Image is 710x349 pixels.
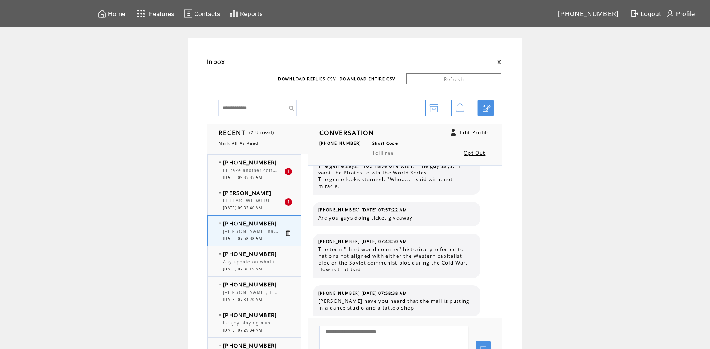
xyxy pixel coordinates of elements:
span: [PHONE_NUMBER] [223,311,277,318]
img: exit.svg [630,9,639,18]
div: 1 [285,168,292,175]
span: Contacts [194,10,220,17]
img: chart.svg [230,9,239,18]
span: I'll take another coffee shop over another gambling parlor which we have way too many in the city... [223,166,527,173]
span: [DATE] 07:29:34 AM [223,328,262,333]
img: bulletEmpty.png [219,253,221,255]
span: [PERSON_NAME], I really enjoy "messing wit chew" ! [223,288,354,295]
span: Short Code [372,141,398,146]
span: [PHONE_NUMBER] [DATE] 07:58:38 AM [318,291,407,296]
a: Reports [228,8,264,19]
img: bulletEmpty.png [219,314,221,316]
span: [DATE] 09:35:35 AM [223,175,262,180]
div: 1 [285,198,292,206]
img: bulletFull.png [219,161,221,163]
img: bulletEmpty.png [219,284,221,285]
a: Click to edit user profile [451,129,456,136]
a: Edit Profile [460,129,490,136]
img: bulletEmpty.png [219,345,221,346]
span: Are you guys doing ticket giveaway [318,214,475,221]
a: Click to start a chat with mobile number by SMS [477,100,494,116]
a: DOWNLOAD ENTIRE CSV [340,76,395,81]
img: archive.png [429,100,438,117]
span: [PERSON_NAME] have you heard that the mall is putting in a dance studio and a tattoo shop [223,227,452,234]
span: [PHONE_NUMBER] [DATE] 07:43:50 AM [318,239,407,244]
span: I enjoy playing music and listening to music to relax [223,318,351,326]
span: [PHONE_NUMBER] [223,342,277,349]
span: Reports [240,10,263,17]
span: (2 Unread) [249,130,274,135]
img: home.svg [98,9,107,18]
a: Profile [665,8,696,19]
a: Click to delete these messgaes [284,229,291,236]
img: bulletFull.png [219,192,221,194]
span: [PHONE_NUMBER] [223,281,277,288]
a: Home [97,8,126,19]
span: [PERSON_NAME] [223,189,271,196]
span: Inbox [207,58,225,66]
span: [DATE] 07:36:19 AM [223,267,262,272]
img: contacts.svg [184,9,193,18]
span: [PHONE_NUMBER] [223,250,277,257]
a: Logout [629,8,665,19]
span: [PHONE_NUMBER] [223,220,277,227]
a: Features [133,6,176,21]
input: Submit [285,100,297,116]
span: [PERSON_NAME] have you heard that the mall is putting in a dance studio and a tattoo shop [318,298,475,311]
img: bell.png [455,100,464,117]
a: Contacts [183,8,221,19]
span: The term "third world country" historically referred to nations not aligned with either the Weste... [318,246,475,273]
img: bulletEmpty.png [219,222,221,224]
span: Profile [676,10,695,17]
span: [PHONE_NUMBER] [319,141,361,146]
span: A guy rubs a magic lamp and a genie appears. The genie says, "You have one wish." The guy says, "... [318,156,475,189]
a: Refresh [406,73,501,84]
span: CONVERSATION [319,128,374,137]
span: [PHONE_NUMBER] [223,159,277,166]
span: [DATE] 07:58:38 AM [223,236,262,241]
span: [DATE] 07:34:20 AM [223,297,262,302]
a: DOWNLOAD REPLIES CSV [278,76,336,81]
span: [PHONE_NUMBER] [558,10,619,17]
span: RECENT [218,128,246,137]
span: TollFree [372,150,394,156]
img: features.svg [135,7,148,20]
span: [DATE] 09:32:40 AM [223,206,262,211]
span: Logout [641,10,661,17]
span: Features [149,10,174,17]
a: Opt Out [464,150,485,156]
span: Any update on what is coming to Tjs? [223,257,315,265]
span: [PHONE_NUMBER] [DATE] 07:57:22 AM [318,207,407,212]
a: Mark All As Read [218,141,258,146]
span: Home [108,10,125,17]
img: profile.svg [666,9,675,18]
